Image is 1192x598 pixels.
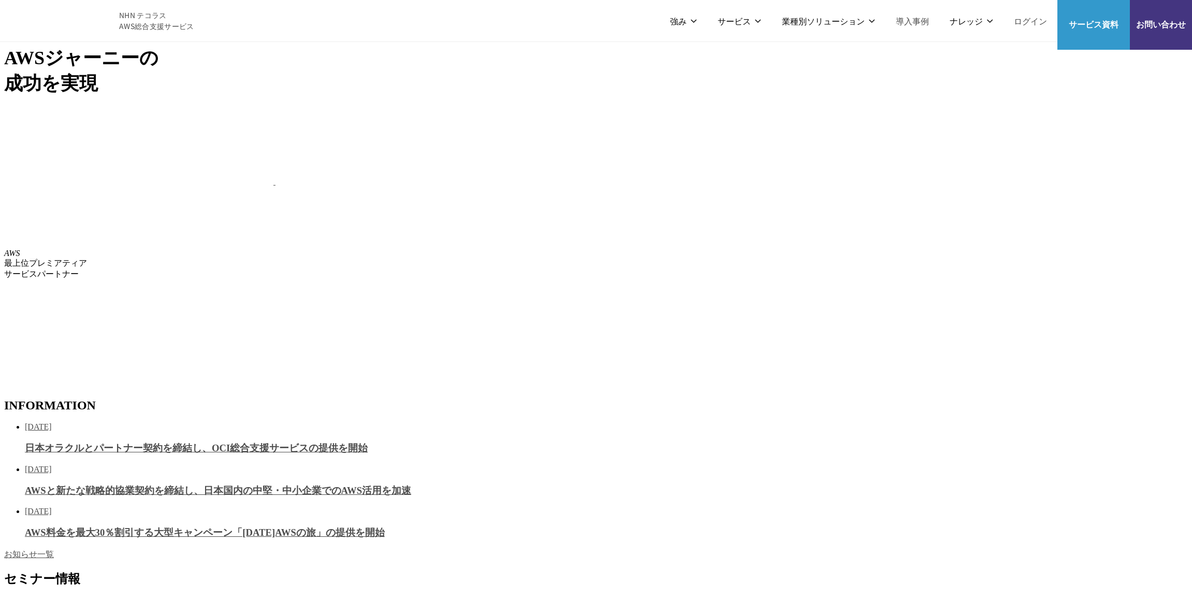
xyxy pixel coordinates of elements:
h3: AWS料金を最大30％割引する大型キャンペーン「[DATE]AWSの旅」の提供を開始 [25,526,1188,539]
a: お知らせ一覧 [4,550,54,559]
h1: AWS ジャーニーの 成功を実現 [4,46,1188,96]
h3: AWSと新たな戦略的協業契約を締結し、日本国内の中堅・中小企業でのAWS活用を加速 [25,484,1188,497]
span: お問い合わせ [1130,18,1192,31]
em: AWS [4,249,20,258]
a: 導入事例 [896,15,929,27]
p: 最上位プレミアティア サービスパートナー [4,249,1188,280]
span: サービス資料 [1057,18,1130,31]
a: [DATE] AWSと新たな戦略的協業契約を締結し、日本国内の中堅・中小企業でのAWS活用を加速 [25,465,1188,497]
a: [DATE] 日本オラクルとパートナー契約を締結し、OCI総合支援サービスの提供を開始 [25,422,1188,455]
span: NHN テコラス AWS総合支援サービス [119,10,194,32]
span: [DATE] [25,507,52,516]
p: ナレッジ [950,15,993,27]
img: AWS総合支援サービス C-Chorus [16,8,104,33]
h2: INFORMATION [4,398,1188,412]
img: AWSプレミアティアサービスパートナー [4,192,51,238]
a: ログイン [1014,15,1047,27]
a: AWS請求代行サービス 統合管理プラン [275,177,545,186]
p: サービス [718,15,761,27]
a: AWS総合支援サービス C-Chorus NHN テコラスAWS総合支援サービス [16,8,194,33]
img: 契約件数 [4,290,141,385]
p: 業種別ソリューション [782,15,875,27]
span: [DATE] [25,422,52,431]
p: 強み [670,15,697,27]
img: AWS請求代行サービス 統合管理プラン [275,112,545,184]
h2: セミナー情報 [4,571,1188,587]
a: AWSとの戦略的協業契約 締結 [4,177,275,186]
img: AWSとの戦略的協業契約 締結 [4,112,273,184]
span: [DATE] [25,465,52,474]
a: [DATE] AWS料金を最大30％割引する大型キャンペーン「[DATE]AWSの旅」の提供を開始 [25,507,1188,539]
h3: 日本オラクルとパートナー契約を締結し、OCI総合支援サービスの提供を開始 [25,442,1188,455]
